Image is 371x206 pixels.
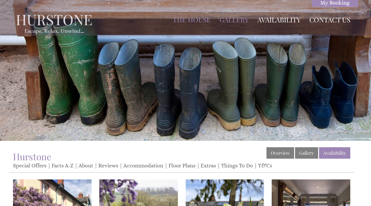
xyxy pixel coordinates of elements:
a: Gallery [295,147,318,159]
img: Hurstone [9,5,99,41]
a: Special Offers [13,163,46,169]
a: Facts A-Z [52,163,73,169]
a: Availability [257,15,301,24]
a: T&Cs [258,163,272,169]
a: Overview [266,147,294,159]
a: Contact Us [309,15,350,24]
a: Extras [201,163,216,169]
a: Accommodation [123,163,163,169]
a: The House [173,15,211,24]
a: Things To Do [221,163,253,169]
a: Hurstone [13,151,51,163]
a: Floor Plans [168,163,195,169]
a: About [79,163,93,169]
a: Availability [319,147,350,159]
a: Gallery [219,15,249,24]
a: Reviews [98,163,118,169]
